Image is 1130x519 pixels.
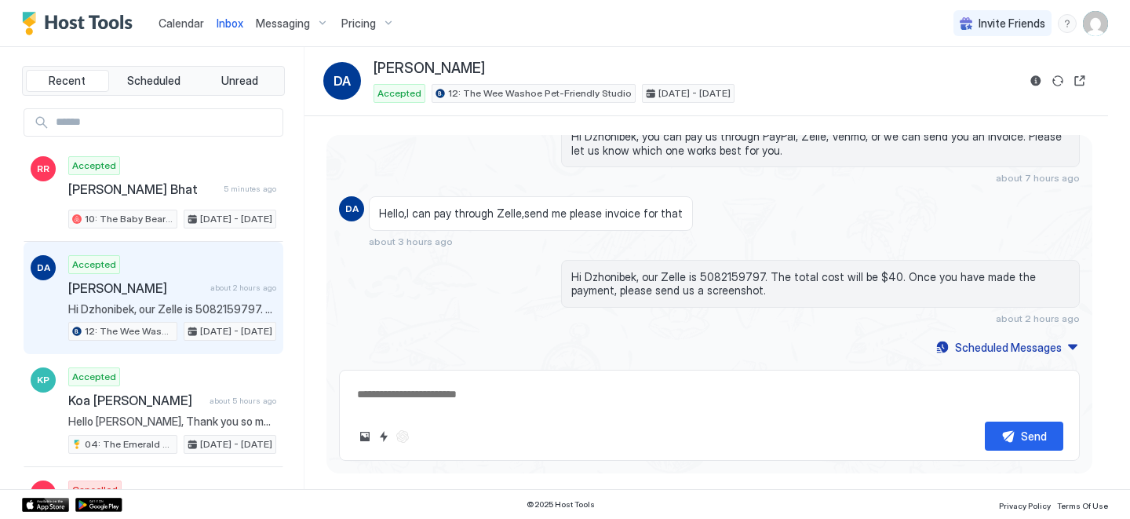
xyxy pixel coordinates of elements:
[72,483,118,497] span: Cancelled
[955,339,1062,356] div: Scheduled Messages
[85,212,173,226] span: 10: The Baby Bear Pet Friendly Studio
[49,74,86,88] span: Recent
[369,236,453,247] span: about 3 hours ago
[200,437,272,451] span: [DATE] - [DATE]
[341,16,376,31] span: Pricing
[22,498,69,512] a: App Store
[37,373,49,387] span: KP
[999,501,1051,510] span: Privacy Policy
[200,212,272,226] span: [DATE] - [DATE]
[571,130,1070,157] span: Hi Dzhonibek, you can pay us through PayPal, Zelle, Venmo, or we can send you an invoice. Please ...
[345,202,359,216] span: DA
[217,16,243,30] span: Inbox
[379,207,683,221] span: Hello,I can pay through Zelle,send me please invoice for that
[127,74,180,88] span: Scheduled
[37,162,49,176] span: RR
[979,16,1045,31] span: Invite Friends
[37,486,49,500] span: SK
[334,71,351,90] span: DA
[1083,11,1108,36] div: User profile
[934,337,1080,358] button: Scheduled Messages
[374,60,485,78] span: [PERSON_NAME]
[75,498,122,512] a: Google Play Store
[996,172,1080,184] span: about 7 hours ago
[1021,428,1047,444] div: Send
[527,499,595,510] span: © 2025 Host Tools
[1048,71,1067,90] button: Sync reservation
[72,370,116,384] span: Accepted
[85,324,173,338] span: 12: The Wee Washoe Pet-Friendly Studio
[72,159,116,173] span: Accepted
[377,86,421,101] span: Accepted
[448,86,632,101] span: 12: The Wee Washoe Pet-Friendly Studio
[112,70,195,92] button: Scheduled
[68,415,276,429] span: Hello [PERSON_NAME], Thank you so much for your booking! We'll send the check-in instructions [DA...
[210,396,276,406] span: about 5 hours ago
[68,280,204,296] span: [PERSON_NAME]
[571,270,1070,298] span: Hi Dzhonibek, our Zelle is 5082159797. The total cost will be $40. Once you have made the payment...
[985,422,1063,451] button: Send
[198,70,281,92] button: Unread
[210,283,276,293] span: about 2 hours ago
[159,16,204,30] span: Calendar
[26,70,109,92] button: Recent
[221,74,258,88] span: Unread
[68,393,203,408] span: Koa [PERSON_NAME]
[22,66,285,96] div: tab-group
[200,324,272,338] span: [DATE] - [DATE]
[22,12,140,35] a: Host Tools Logo
[68,181,217,197] span: [PERSON_NAME] Bhat
[85,437,173,451] span: 04: The Emerald Bay Pet Friendly Studio
[1070,71,1089,90] button: Open reservation
[159,15,204,31] a: Calendar
[1058,14,1077,33] div: menu
[256,16,310,31] span: Messaging
[355,427,374,446] button: Upload image
[217,15,243,31] a: Inbox
[374,427,393,446] button: Quick reply
[1057,501,1108,510] span: Terms Of Use
[224,184,276,194] span: 5 minutes ago
[658,86,731,101] span: [DATE] - [DATE]
[72,258,116,272] span: Accepted
[49,109,282,136] input: Input Field
[999,496,1051,513] a: Privacy Policy
[1026,71,1045,90] button: Reservation information
[1057,496,1108,513] a: Terms Of Use
[37,261,50,275] span: DA
[996,312,1080,324] span: about 2 hours ago
[68,302,276,316] span: Hi Dzhonibek, our Zelle is 5082159797. The total cost will be $40. Once you have made the payment...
